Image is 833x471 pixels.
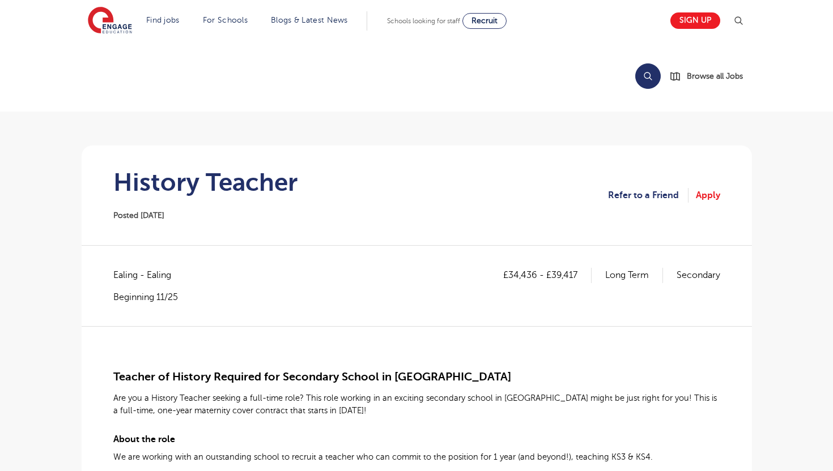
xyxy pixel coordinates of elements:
h1: History Teacher [113,168,297,196]
p: Beginning 11/25 [113,291,182,303]
a: Sign up [670,12,720,29]
a: Refer to a Friend [608,188,688,203]
a: Browse all Jobs [670,70,752,83]
a: Apply [696,188,720,203]
p: Secondary [677,268,720,282]
span: We are working with an outstanding school to recruit a teacher who can commit to the position for... [113,452,653,461]
a: Blogs & Latest News [271,16,348,24]
a: For Schools [203,16,248,24]
a: Find jobs [146,16,180,24]
p: £34,436 - £39,417 [503,268,592,282]
span: Posted [DATE] [113,211,164,220]
p: Long Term [605,268,663,282]
button: Search [635,63,661,89]
img: Engage Education [88,7,132,35]
span: Are you a History Teacher seeking a full-time role? This role working in an exciting secondary sc... [113,393,717,415]
span: Ealing - Ealing [113,268,182,282]
span: About the role [113,434,175,444]
a: Recruit [462,13,507,29]
span: Recruit [471,16,498,25]
span: Schools looking for staff [387,17,460,25]
span: Browse all Jobs [687,70,743,83]
span: Teacher of History Required for Secondary School in [GEOGRAPHIC_DATA] [113,370,511,383]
